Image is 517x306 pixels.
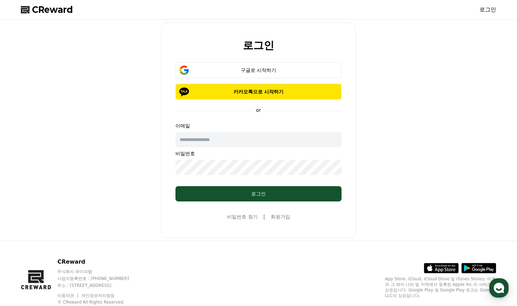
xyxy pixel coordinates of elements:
a: CReward [21,4,73,15]
div: 구글로 시작하기 [186,67,331,74]
a: 대화 [46,220,90,238]
span: 설정 [107,231,116,236]
a: 홈 [2,220,46,238]
span: 대화 [64,231,72,237]
h2: 로그인 [243,40,274,51]
button: 로그인 [175,186,342,201]
a: 개인정보처리방침 [81,293,115,298]
p: © CReward All Rights Reserved. [57,299,142,305]
p: 주소 : [STREET_ADDRESS] [57,283,142,288]
p: App Store, iCloud, iCloud Drive 및 iTunes Store는 미국과 그 밖의 나라 및 지역에서 등록된 Apple Inc.의 서비스 상표입니다. Goo... [385,276,496,298]
p: 카카오톡으로 시작하기 [186,88,331,95]
span: 홈 [22,231,26,236]
span: CReward [32,4,73,15]
a: 로그인 [479,6,496,14]
p: 주식회사 와이피랩 [57,269,142,274]
button: 구글로 시작하기 [175,62,342,78]
div: 로그인 [189,190,328,197]
p: 비밀번호 [175,150,342,157]
span: | [263,213,265,221]
p: CReward [57,258,142,266]
a: 회원가입 [271,213,290,220]
p: or [252,107,265,114]
p: 사업자등록번호 : [PHONE_NUMBER] [57,276,142,281]
a: 비밀번호 찾기 [227,213,257,220]
a: 설정 [90,220,133,238]
button: 카카오톡으로 시작하기 [175,84,342,100]
a: 이용약관 [57,293,79,298]
p: 이메일 [175,122,342,129]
